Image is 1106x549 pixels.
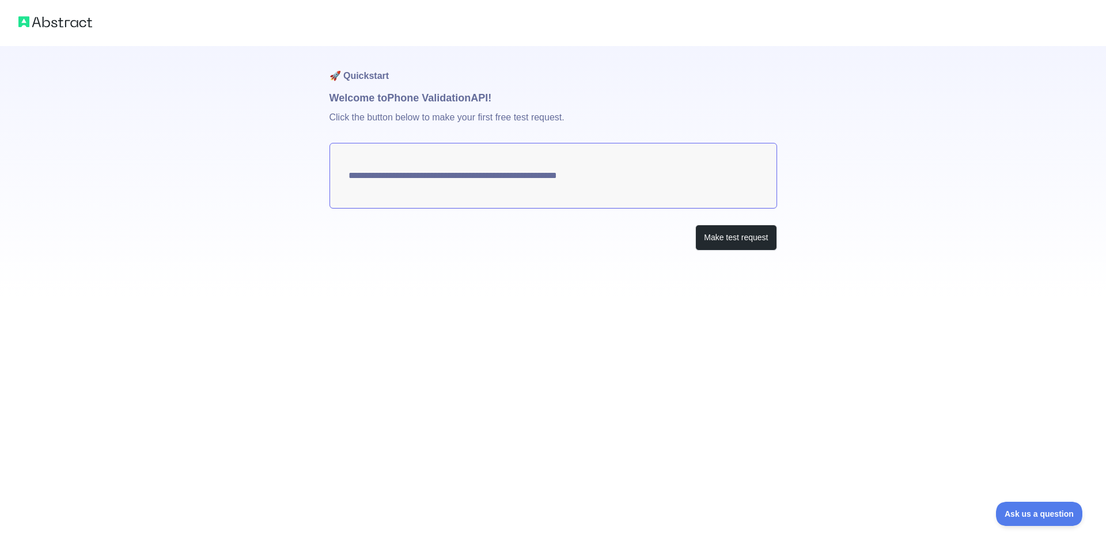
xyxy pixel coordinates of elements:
p: Click the button below to make your first free test request. [329,106,777,143]
iframe: Toggle Customer Support [996,502,1083,526]
img: Abstract logo [18,14,92,30]
h1: Welcome to Phone Validation API! [329,90,777,106]
button: Make test request [695,225,777,251]
h1: 🚀 Quickstart [329,46,777,90]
